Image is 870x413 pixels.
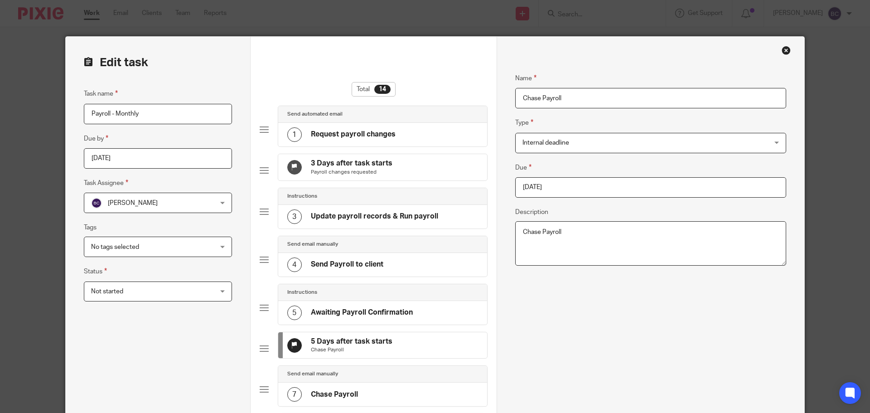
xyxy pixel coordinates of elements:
[287,387,302,402] div: 7
[91,244,139,250] span: No tags selected
[287,370,338,378] h4: Send email manually
[84,148,232,169] input: Pick a date
[287,241,338,248] h4: Send email manually
[311,212,438,221] h4: Update payroll records & Run payroll
[84,133,108,144] label: Due by
[287,111,343,118] h4: Send automated email
[311,390,358,399] h4: Chase Payroll
[287,127,302,142] div: 1
[287,193,317,200] h4: Instructions
[84,266,107,277] label: Status
[84,178,128,188] label: Task Assignee
[287,258,302,272] div: 4
[287,209,302,224] div: 3
[515,117,533,128] label: Type
[311,159,392,168] h4: 3 Days after task starts
[91,288,123,295] span: Not started
[311,169,392,176] p: Payroll changes requested
[311,130,396,139] h4: Request payroll changes
[311,260,383,269] h4: Send Payroll to client
[287,306,302,320] div: 5
[311,346,392,354] p: Chase Payroll
[311,337,392,346] h4: 5 Days after task starts
[515,208,548,217] label: Description
[84,55,232,70] h2: Edit task
[108,200,158,206] span: [PERSON_NAME]
[352,82,396,97] div: Total
[374,85,391,94] div: 14
[515,73,536,83] label: Name
[515,177,786,198] input: Pick a date
[91,198,102,209] img: svg%3E
[515,162,532,173] label: Due
[311,308,413,317] h4: Awaiting Payroll Confirmation
[84,223,97,232] label: Tags
[84,88,118,99] label: Task name
[287,289,317,296] h4: Instructions
[522,140,569,146] span: Internal deadline
[782,46,791,55] div: Close this dialog window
